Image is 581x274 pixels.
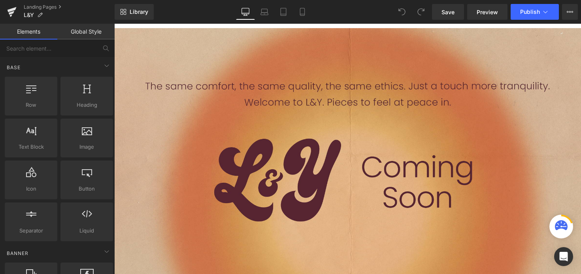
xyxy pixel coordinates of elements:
[441,8,455,16] span: Save
[394,4,410,20] button: Undo
[130,8,148,15] span: Library
[7,101,55,109] span: Row
[115,4,154,20] a: New Library
[477,8,498,16] span: Preview
[236,4,255,20] a: Desktop
[255,4,274,20] a: Laptop
[554,247,573,266] div: Open Intercom Messenger
[511,4,559,20] button: Publish
[6,249,29,257] span: Banner
[7,185,55,193] span: Icon
[63,185,111,193] span: Button
[274,4,293,20] a: Tablet
[63,227,111,235] span: Liquid
[7,227,55,235] span: Separator
[24,12,34,18] span: L&Y
[413,4,429,20] button: Redo
[467,4,507,20] a: Preview
[24,4,115,10] a: Landing Pages
[57,24,115,40] a: Global Style
[63,101,111,109] span: Heading
[6,64,21,71] span: Base
[520,9,540,15] span: Publish
[293,4,312,20] a: Mobile
[63,143,111,151] span: Image
[562,4,578,20] button: More
[7,143,55,151] span: Text Block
